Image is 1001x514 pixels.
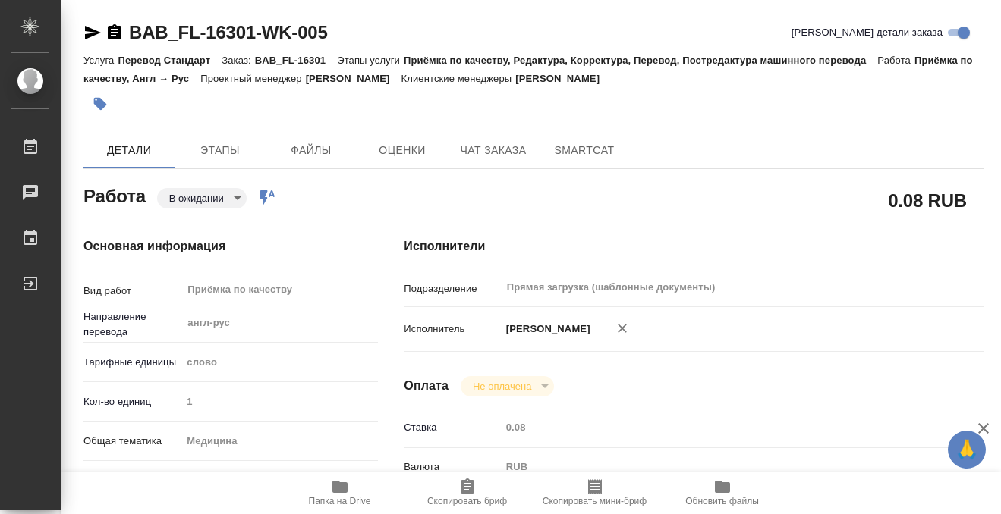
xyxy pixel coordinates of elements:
button: Скопировать ссылку [105,24,124,42]
button: Скопировать ссылку для ЯМессенджера [83,24,102,42]
p: Этапы услуги [337,55,404,66]
button: 🙏 [948,431,986,469]
span: Скопировать бриф [427,496,507,506]
p: [PERSON_NAME] [515,73,611,84]
button: Папка на Drive [276,472,404,514]
button: Обновить файлы [659,472,786,514]
input: Пустое поле [501,416,936,438]
p: Кол-во единиц [83,394,181,409]
span: Детали [93,141,165,160]
div: слово [181,349,378,375]
h4: Основная информация [83,237,343,255]
div: В ожидании [157,188,247,208]
div: В ожидании [461,376,554,396]
h2: 0.08 RUB [888,187,967,213]
button: Не оплачена [468,380,536,393]
button: Скопировать бриф [404,472,531,514]
p: [PERSON_NAME] [306,73,401,84]
p: Приёмка по качеству, Редактура, Корректура, Перевод, Постредактура машинного перевода [404,55,877,66]
p: BAB_FL-16301 [255,55,337,66]
h4: Исполнители [404,237,984,255]
span: [PERSON_NAME] детали заказа [792,25,943,40]
span: 🙏 [954,434,980,465]
div: RUB [501,454,936,480]
span: Чат заказа [457,141,530,160]
span: Этапы [184,141,257,160]
p: Валюта [404,459,500,475]
span: Оценки [366,141,439,160]
span: Папка на Drive [309,496,371,506]
p: [PERSON_NAME] [501,321,590,337]
button: В ожидании [165,192,228,205]
button: Удалить исполнителя [606,312,639,345]
span: Обновить файлы [685,496,759,506]
p: Перевод Стандарт [118,55,222,66]
a: BAB_FL-16301-WK-005 [129,22,328,42]
input: Пустое поле [181,390,378,412]
button: Скопировать мини-бриф [531,472,659,514]
p: Направление перевода [83,309,181,340]
p: Услуга [83,55,118,66]
p: Исполнитель [404,321,500,337]
span: Скопировать мини-бриф [543,496,647,506]
p: Заказ: [222,55,254,66]
h4: Оплата [404,377,449,395]
p: Подразделение [404,281,500,296]
p: Ставка [404,420,500,435]
h2: Работа [83,181,146,208]
span: Файлы [275,141,348,160]
span: SmartCat [548,141,621,160]
div: Медицина [181,428,378,454]
p: Проектный менеджер [200,73,305,84]
p: Тарифные единицы [83,355,181,370]
p: Работа [877,55,914,66]
button: Добавить тэг [83,87,117,121]
p: Вид работ [83,284,181,299]
p: Клиентские менеджеры [401,73,516,84]
div: Личные медицинские документы (справки, эпикризы) [181,468,378,494]
p: Общая тематика [83,434,181,449]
